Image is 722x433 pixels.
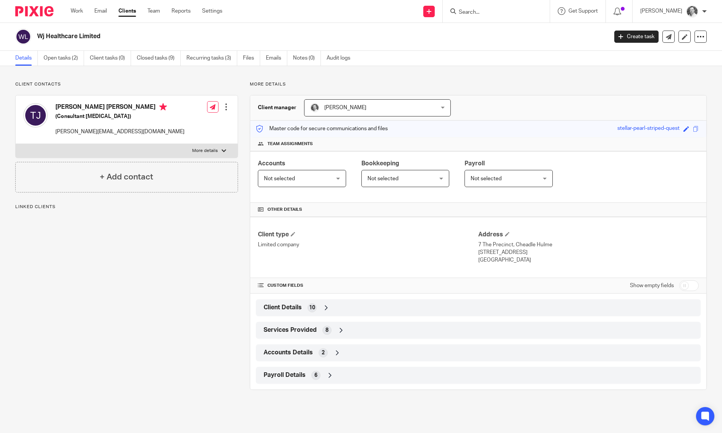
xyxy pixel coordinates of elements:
h2: Wj Healthcare Limited [37,32,490,40]
img: Rod%202%20Small.jpg [310,103,319,112]
img: Pixie [15,6,53,16]
p: Client contacts [15,81,238,87]
a: Notes (0) [293,51,321,66]
span: Accounts Details [264,349,313,357]
span: Bookkeeping [361,160,399,166]
a: Client tasks (0) [90,51,131,66]
input: Search [458,9,527,16]
h5: (Consultant [MEDICAL_DATA]) [55,113,185,120]
span: Not selected [264,176,295,181]
span: Other details [267,207,302,213]
a: Reports [172,7,191,15]
span: Not selected [367,176,398,181]
span: Client Details [264,304,302,312]
h4: + Add contact [100,171,153,183]
p: 7 The Precinct, Cheadle Hulme [478,241,699,249]
img: Rod%202%20Small.jpg [686,5,698,18]
h4: CUSTOM FIELDS [258,283,478,289]
a: Open tasks (2) [44,51,84,66]
i: Primary [159,103,167,111]
span: [PERSON_NAME] [324,105,366,110]
div: stellar-pearl-striped-quest [617,124,680,133]
span: 6 [314,372,317,379]
a: Recurring tasks (3) [186,51,237,66]
span: 10 [309,304,315,312]
span: Team assignments [267,141,313,147]
a: Settings [202,7,222,15]
p: [PERSON_NAME] [640,7,682,15]
span: 2 [322,349,325,357]
label: Show empty fields [630,282,674,289]
p: [STREET_ADDRESS] [478,249,699,256]
h4: [PERSON_NAME] [PERSON_NAME] [55,103,185,113]
a: Closed tasks (9) [137,51,181,66]
span: Services Provided [264,326,317,334]
a: Details [15,51,38,66]
span: Accounts [258,160,285,166]
a: Clients [118,7,136,15]
a: Files [243,51,260,66]
a: Team [147,7,160,15]
h4: Client type [258,231,478,239]
img: svg%3E [15,29,31,45]
span: Payroll Details [264,371,306,379]
span: 8 [325,326,329,334]
h4: Address [478,231,699,239]
a: Work [71,7,83,15]
p: More details [250,81,707,87]
a: Email [94,7,107,15]
p: Master code for secure communications and files [256,125,388,132]
p: Linked clients [15,204,238,210]
p: [PERSON_NAME][EMAIL_ADDRESS][DOMAIN_NAME] [55,128,185,136]
p: [GEOGRAPHIC_DATA] [478,256,699,264]
a: Create task [614,31,659,43]
p: More details [192,148,218,154]
a: Emails [266,51,287,66]
img: svg%3E [23,103,48,128]
p: Limited company [258,241,478,249]
a: Audit logs [327,51,356,66]
span: Get Support [568,8,598,14]
span: Payroll [465,160,485,166]
span: Not selected [471,176,502,181]
h3: Client manager [258,104,296,111]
